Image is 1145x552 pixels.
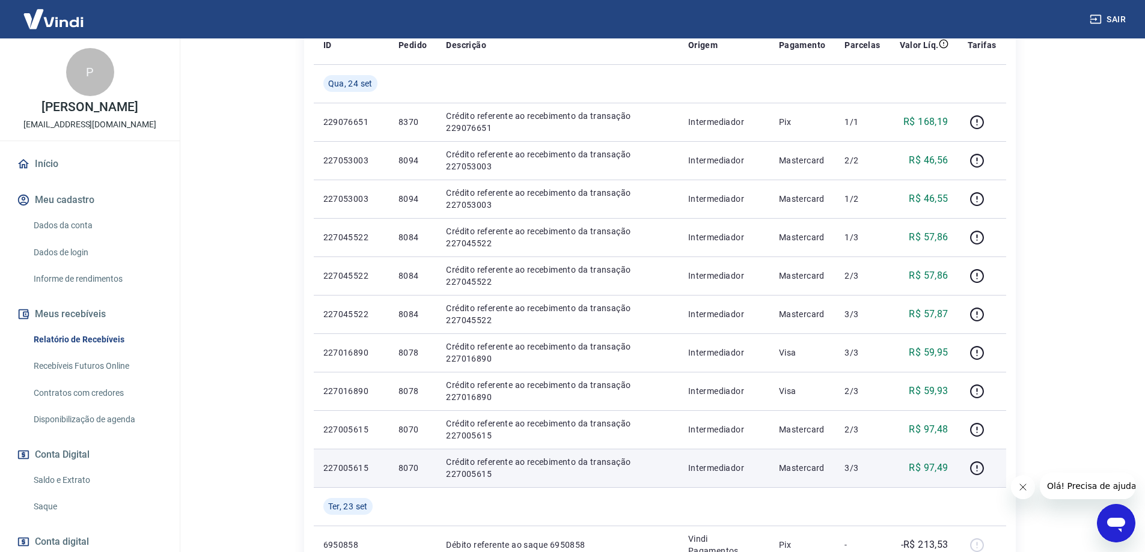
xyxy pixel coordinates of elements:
[14,301,165,327] button: Meus recebíveis
[29,327,165,352] a: Relatório de Recebíveis
[328,77,373,89] span: Qua, 24 set
[14,151,165,177] a: Início
[844,231,880,243] p: 1/3
[398,193,427,205] p: 8094
[29,407,165,432] a: Disponibilização de agenda
[398,423,427,435] p: 8070
[398,385,427,397] p: 8078
[29,240,165,265] a: Dados de login
[14,187,165,213] button: Meu cadastro
[688,193,760,205] p: Intermediador
[446,302,669,326] p: Crédito referente ao recebimento da transação 227045522
[779,385,826,397] p: Visa
[446,341,669,365] p: Crédito referente ao recebimento da transação 227016890
[446,187,669,211] p: Crédito referente ao recebimento da transação 227053003
[779,462,826,474] p: Mastercard
[323,385,379,397] p: 227016890
[844,308,880,320] p: 3/3
[779,231,826,243] p: Mastercard
[688,308,760,320] p: Intermediador
[968,39,997,51] p: Tarifas
[35,533,89,550] span: Conta digital
[900,39,939,51] p: Valor Líq.
[779,39,826,51] p: Pagamento
[398,231,427,243] p: 8084
[844,347,880,359] p: 3/3
[844,116,880,128] p: 1/1
[779,347,826,359] p: Visa
[446,456,669,480] p: Crédito referente ao recebimento da transação 227005615
[909,422,948,437] p: R$ 97,48
[779,116,826,128] p: Pix
[7,8,101,18] span: Olá! Precisa de ajuda?
[446,539,669,551] p: Débito referente ao saque 6950858
[1011,475,1035,499] iframe: Fechar mensagem
[446,225,669,249] p: Crédito referente ao recebimento da transação 227045522
[323,270,379,282] p: 227045522
[779,154,826,166] p: Mastercard
[323,154,379,166] p: 227053003
[29,381,165,405] a: Contratos com credores
[903,115,948,129] p: R$ 168,19
[23,118,156,131] p: [EMAIL_ADDRESS][DOMAIN_NAME]
[398,154,427,166] p: 8094
[909,153,948,168] p: R$ 46,56
[909,230,948,244] p: R$ 57,86
[844,39,880,51] p: Parcelas
[844,462,880,474] p: 3/3
[323,539,379,551] p: 6950858
[688,39,718,51] p: Origem
[779,308,826,320] p: Mastercard
[398,308,427,320] p: 8084
[909,192,948,206] p: R$ 46,55
[844,385,880,397] p: 2/3
[446,39,486,51] p: Descrição
[323,39,332,51] p: ID
[29,494,165,519] a: Saque
[66,48,114,96] div: P
[328,500,368,512] span: Ter, 23 set
[398,462,427,474] p: 8070
[688,116,760,128] p: Intermediador
[14,1,93,37] img: Vindi
[844,193,880,205] p: 1/2
[779,423,826,435] p: Mastercard
[446,379,669,403] p: Crédito referente ao recebimento da transação 227016890
[323,308,379,320] p: 227045522
[844,539,880,551] p: -
[779,193,826,205] p: Mastercard
[688,231,760,243] p: Intermediador
[323,423,379,435] p: 227005615
[446,264,669,288] p: Crédito referente ao recebimento da transação 227045522
[446,110,669,134] p: Crédito referente ao recebimento da transação 229076651
[688,385,760,397] p: Intermediador
[323,347,379,359] p: 227016890
[323,462,379,474] p: 227005615
[688,270,760,282] p: Intermediador
[1097,504,1135,542] iframe: Botão para abrir a janela de mensagens
[779,270,826,282] p: Mastercard
[29,354,165,378] a: Recebíveis Futuros Online
[688,462,760,474] p: Intermediador
[41,101,138,114] p: [PERSON_NAME]
[844,154,880,166] p: 2/2
[1040,473,1135,499] iframe: Mensagem da empresa
[909,461,948,475] p: R$ 97,49
[398,270,427,282] p: 8084
[779,539,826,551] p: Pix
[29,468,165,493] a: Saldo e Extrato
[446,148,669,172] p: Crédito referente ao recebimento da transação 227053003
[446,417,669,441] p: Crédito referente ao recebimento da transação 227005615
[398,347,427,359] p: 8078
[398,39,427,51] p: Pedido
[29,267,165,291] a: Informe de rendimentos
[909,345,948,360] p: R$ 59,95
[909,307,948,321] p: R$ 57,87
[688,154,760,166] p: Intermediador
[323,116,379,128] p: 229076651
[323,193,379,205] p: 227053003
[844,423,880,435] p: 2/3
[1087,8,1131,31] button: Sair
[14,441,165,468] button: Conta Digital
[909,384,948,398] p: R$ 59,93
